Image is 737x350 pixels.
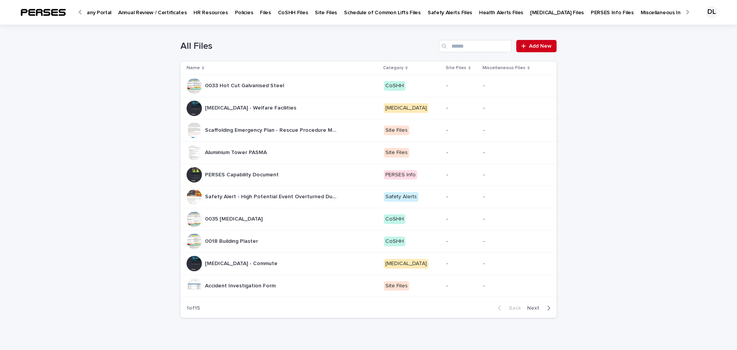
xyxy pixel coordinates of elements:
p: - [483,149,544,156]
p: PERSES Capability Document [205,170,280,178]
p: Site Files [446,64,466,72]
p: - [483,194,544,200]
p: Safety Alert - High Potential Event Overturned Dumper [205,192,341,200]
p: - [446,127,477,134]
p: - [446,194,477,200]
h1: All Files [180,41,436,52]
p: 0033 Hot Cut Galvanised Steel [205,81,286,89]
div: Site Files [384,148,409,158]
span: Next [527,305,544,311]
button: Next [524,305,557,312]
p: - [483,260,544,267]
p: Miscellaneous Files [483,64,525,72]
p: - [446,149,477,156]
div: PERSES Info [384,170,417,180]
p: - [483,83,544,89]
tr: Scaffolding Emergency Plan - Rescue Procedure Method Statement GuidelinesScaffolding Emergency Pl... [180,119,557,141]
div: CoSHH [384,237,405,246]
div: [MEDICAL_DATA] [384,259,428,269]
p: - [483,283,544,289]
tr: Accident Investigation FormAccident Investigation Form Site Files-- [180,275,557,297]
p: - [483,105,544,111]
input: Search [439,40,512,52]
tr: 0018 Building Plaster0018 Building Plaster CoSHH-- [180,230,557,252]
img: tSkXltGzRgGXHrgo7SoP [15,5,71,20]
p: - [483,172,544,178]
a: Add New [516,40,557,52]
p: - [446,172,477,178]
tr: 0033 Hot Cut Galvanised Steel0033 Hot Cut Galvanised Steel CoSHH-- [180,75,557,97]
p: - [446,83,477,89]
div: Site Files [384,126,409,135]
p: 0035 [MEDICAL_DATA] [205,214,264,222]
p: 0018 Building Plaster [205,237,259,245]
tr: 0035 [MEDICAL_DATA]0035 [MEDICAL_DATA] CoSHH-- [180,208,557,231]
p: - [446,238,477,245]
div: [MEDICAL_DATA] [384,103,428,113]
p: [MEDICAL_DATA] - Welfare Facilities [205,103,298,111]
tr: Aluminium Tower PASMAAluminium Tower PASMA Site Files-- [180,141,557,164]
p: 1 of 15 [180,299,206,318]
tr: [MEDICAL_DATA] - Welfare Facilities[MEDICAL_DATA] - Welfare Facilities [MEDICAL_DATA]-- [180,97,557,119]
p: - [446,283,477,289]
div: Safety Alerts [384,192,418,202]
p: - [483,238,544,245]
p: - [446,105,477,111]
div: DL [706,6,718,18]
button: Back [492,305,524,312]
p: Accident Investigation Form [205,281,277,289]
div: Site Files [384,281,409,291]
p: Category [383,64,403,72]
p: - [483,216,544,222]
tr: PERSES Capability DocumentPERSES Capability Document PERSES Info-- [180,164,557,186]
p: Aluminium Tower PASMA [205,148,268,156]
p: [MEDICAL_DATA] - Commute [205,259,279,267]
p: Scaffolding Emergency Plan - Rescue Procedure Method Statement Guidelines [205,126,341,134]
tr: [MEDICAL_DATA] - Commute[MEDICAL_DATA] - Commute [MEDICAL_DATA]-- [180,252,557,275]
p: - [446,260,477,267]
span: Back [504,305,521,311]
div: CoSHH [384,81,405,91]
div: CoSHH [384,214,405,224]
span: Add New [529,43,552,49]
p: - [446,216,477,222]
p: Name [187,64,200,72]
p: - [483,127,544,134]
tr: Safety Alert - High Potential Event Overturned DumperSafety Alert - High Potential Event Overturn... [180,186,557,208]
